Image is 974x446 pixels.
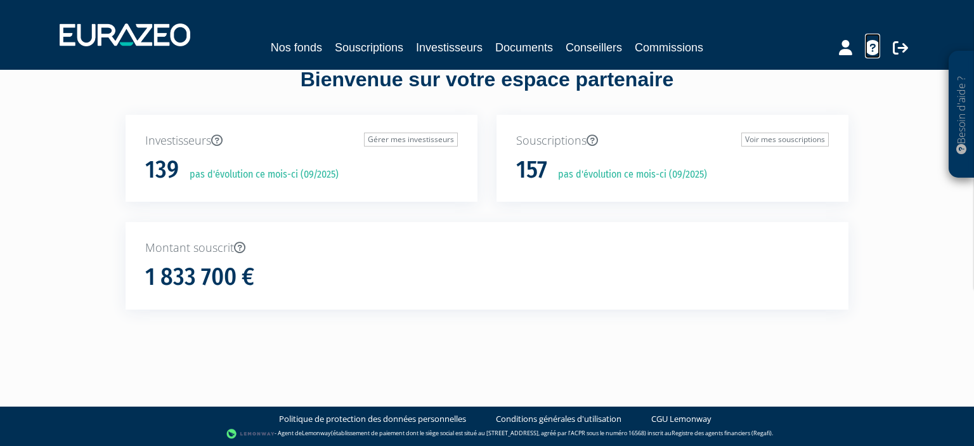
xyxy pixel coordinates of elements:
[516,133,829,149] p: Souscriptions
[116,65,858,115] div: Bienvenue sur votre espace partenaire
[271,39,322,56] a: Nos fonds
[145,264,254,291] h1: 1 833 700 €
[549,167,707,182] p: pas d'évolution ce mois-ci (09/2025)
[651,413,711,425] a: CGU Lemonway
[302,429,331,437] a: Lemonway
[364,133,458,147] a: Gérer mes investisseurs
[145,133,458,149] p: Investisseurs
[496,413,621,425] a: Conditions générales d'utilisation
[566,39,622,56] a: Conseillers
[741,133,829,147] a: Voir mes souscriptions
[672,429,772,437] a: Registre des agents financiers (Regafi)
[145,157,179,183] h1: 139
[954,58,969,172] p: Besoin d'aide ?
[181,167,339,182] p: pas d'évolution ce mois-ci (09/2025)
[416,39,483,56] a: Investisseurs
[226,428,275,440] img: logo-lemonway.png
[13,428,961,440] div: - Agent de (établissement de paiement dont le siège social est situé au [STREET_ADDRESS], agréé p...
[516,157,547,183] h1: 157
[145,240,829,256] p: Montant souscrit
[335,39,403,56] a: Souscriptions
[635,39,703,56] a: Commissions
[279,413,466,425] a: Politique de protection des données personnelles
[60,23,190,46] img: 1732889491-logotype_eurazeo_blanc_rvb.png
[495,39,553,56] a: Documents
